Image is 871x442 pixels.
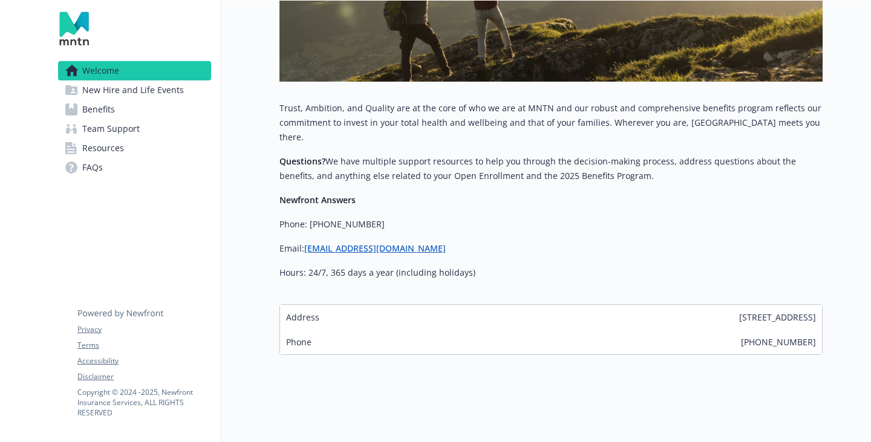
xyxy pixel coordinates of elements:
a: Disclaimer [77,371,210,382]
a: Benefits [58,100,211,119]
span: [PHONE_NUMBER] [741,336,816,348]
a: [EMAIL_ADDRESS][DOMAIN_NAME] [304,242,446,254]
strong: Questions? [279,155,325,167]
a: FAQs [58,158,211,177]
p: We have multiple support resources to help you through the decision-making process, address quest... [279,154,823,183]
span: [STREET_ADDRESS] [739,311,816,323]
a: Resources [58,138,211,158]
p: Trust, Ambition, and Quality are at the core of who we are at MNTN and our robust and comprehensi... [279,101,823,145]
a: Privacy [77,324,210,335]
span: New Hire and Life Events [82,80,184,100]
span: Address [286,311,319,323]
a: Accessibility [77,356,210,366]
a: Team Support [58,119,211,138]
p: Copyright © 2024 - 2025 , Newfront Insurance Services, ALL RIGHTS RESERVED [77,387,210,418]
a: Terms [77,340,210,351]
span: Team Support [82,119,140,138]
a: New Hire and Life Events [58,80,211,100]
p: Phone: [PHONE_NUMBER] [279,217,823,232]
a: Welcome [58,61,211,80]
span: Welcome [82,61,119,80]
span: Benefits [82,100,115,119]
p: Email: [279,241,823,256]
span: Resources [82,138,124,158]
strong: Newfront Answers [279,194,356,206]
p: Hours: 24/7, 365 days a year (including holidays)​ [279,265,823,280]
span: Phone [286,336,312,348]
span: FAQs [82,158,103,177]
